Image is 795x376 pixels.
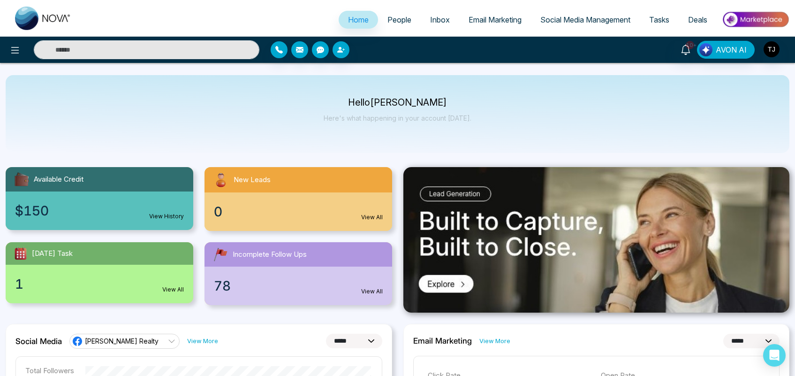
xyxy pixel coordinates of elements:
[199,242,398,305] a: Incomplete Follow Ups78View All
[324,114,471,122] p: Here's what happening in your account [DATE].
[764,41,780,57] img: User Avatar
[378,11,421,29] a: People
[339,11,378,29] a: Home
[34,174,83,185] span: Available Credit
[233,249,307,260] span: Incomplete Follow Ups
[214,202,222,222] span: 0
[688,15,707,24] span: Deals
[214,276,231,296] span: 78
[361,213,383,222] a: View All
[763,344,786,367] div: Open Intercom Messenger
[15,7,71,30] img: Nova CRM Logo
[85,337,159,345] span: [PERSON_NAME] Realty
[716,44,747,55] span: AVON AI
[25,366,74,375] p: Total Followers
[13,171,30,188] img: availableCredit.svg
[686,41,694,49] span: 10+
[640,11,679,29] a: Tasks
[469,15,522,24] span: Email Marketing
[531,11,640,29] a: Social Media Management
[15,274,23,294] span: 1
[387,15,411,24] span: People
[674,41,697,57] a: 10+
[540,15,630,24] span: Social Media Management
[187,337,218,345] a: View More
[679,11,717,29] a: Deals
[361,287,383,296] a: View All
[413,336,472,345] h2: Email Marketing
[479,337,510,345] a: View More
[699,43,712,56] img: Lead Flow
[15,201,49,221] span: $150
[430,15,450,24] span: Inbox
[721,9,789,30] img: Market-place.gif
[348,15,369,24] span: Home
[162,285,184,294] a: View All
[15,337,62,346] h2: Social Media
[212,246,229,263] img: followUps.svg
[234,175,271,185] span: New Leads
[149,212,184,221] a: View History
[421,11,459,29] a: Inbox
[32,248,73,259] span: [DATE] Task
[324,99,471,107] p: Hello [PERSON_NAME]
[199,167,398,231] a: New Leads0View All
[403,167,790,313] img: .
[459,11,531,29] a: Email Marketing
[13,246,28,261] img: todayTask.svg
[649,15,669,24] span: Tasks
[212,171,230,189] img: newLeads.svg
[697,41,755,59] button: AVON AI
